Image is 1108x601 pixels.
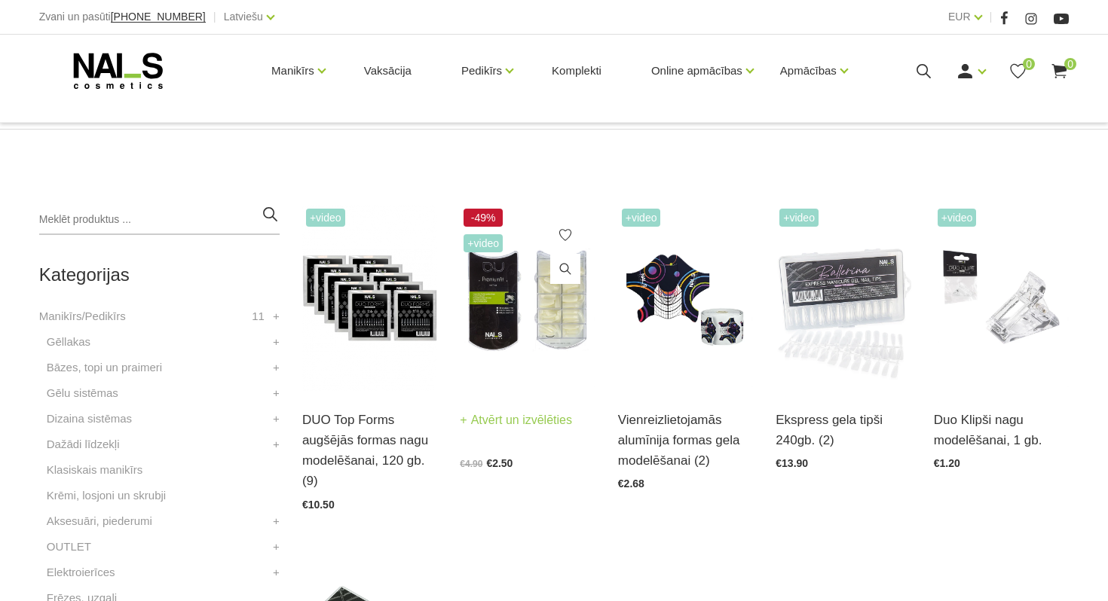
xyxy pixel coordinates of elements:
a: Pedikīrs [461,41,502,101]
img: Plānas, elastīgas formas. To īpašā forma sniedz iespēju modelēt nagus ar paralēlām sānu malām, kā... [460,205,595,391]
a: OUTLET [47,538,91,556]
img: Ekpress gela tipši pieaudzēšanai 240 gab.Gela nagu pieaudzēšana vēl nekad nav bijusi tik vienkārš... [776,205,911,391]
img: Īpaši noturīgas modelēšanas formas, kas maksimāli atvieglo meistara darbu. Izcili cietas, maksimā... [618,205,753,391]
a: + [273,563,280,581]
a: [PHONE_NUMBER] [111,11,206,23]
a: Latviešu [224,8,263,26]
span: €1.20 [934,457,960,469]
span: | [990,8,993,26]
a: + [273,512,280,530]
a: + [273,307,280,325]
span: €2.50 [486,457,513,469]
a: Dizaina sistēmas [47,410,132,428]
span: €2.68 [618,477,644,490]
a: Gēllakas [47,333,90,351]
span: +Video [622,209,661,227]
span: +Video [938,209,977,227]
a: Duo Klipši nagu modelēšanai, 1 gb. [934,410,1069,450]
a: + [273,435,280,453]
span: 11 [252,307,265,325]
a: Krēmi, losjoni un skrubji [47,487,166,505]
a: Online apmācības [651,41,742,101]
a: Komplekti [540,35,614,107]
a: + [273,333,280,351]
span: +Video [464,234,503,252]
input: Meklēt produktus ... [39,205,280,235]
span: €10.50 [302,499,335,511]
a: Gēlu sistēmas [47,384,118,402]
a: Aksesuāri, piederumi [47,512,152,530]
a: Manikīrs/Pedikīrs [39,307,126,325]
a: Vaksācija [352,35,424,107]
img: Duo Clips Klipši nagu modelēšanai. Ar to palīdzību iespējams nofiksēt augšējo formu vieglākai nag... [934,205,1069,391]
span: | [213,8,216,26]
a: DUO Top Forms augšējās formas nagu modelēšanai, 120 gb. (9) [302,410,437,492]
a: + [273,384,280,402]
div: Zvani un pasūti [39,8,206,26]
span: 0 [1064,58,1076,70]
a: Manikīrs [271,41,314,101]
a: Elektroierīces [47,563,115,581]
a: Bāzes, topi un praimeri [47,358,162,377]
span: -49% [464,209,503,227]
a: Atvērt un izvēlēties [460,410,572,431]
span: €13.90 [776,457,808,469]
span: €4.90 [460,459,482,469]
a: + [273,410,280,428]
a: Ekspress gela tipši 240gb. (2) [776,410,911,450]
a: Apmācības [780,41,837,101]
span: 0 [1023,58,1035,70]
h2: Kategorijas [39,265,280,285]
a: Vienreizlietojamās alumīnija formas gela modelēšanai (2) [618,410,753,471]
a: EUR [948,8,971,26]
img: #1 • Mazs(S) sāna arkas izliekums, normāls/vidējs C izliekums, garā forma • Piemērota standarta n... [302,205,437,391]
span: +Video [779,209,819,227]
a: 0 [1050,62,1069,81]
a: Dažādi līdzekļi [47,435,120,453]
a: + [273,358,280,377]
a: + [273,538,280,556]
a: 0 [1009,62,1027,81]
a: Klasiskais manikīrs [47,461,143,479]
span: +Video [306,209,345,227]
